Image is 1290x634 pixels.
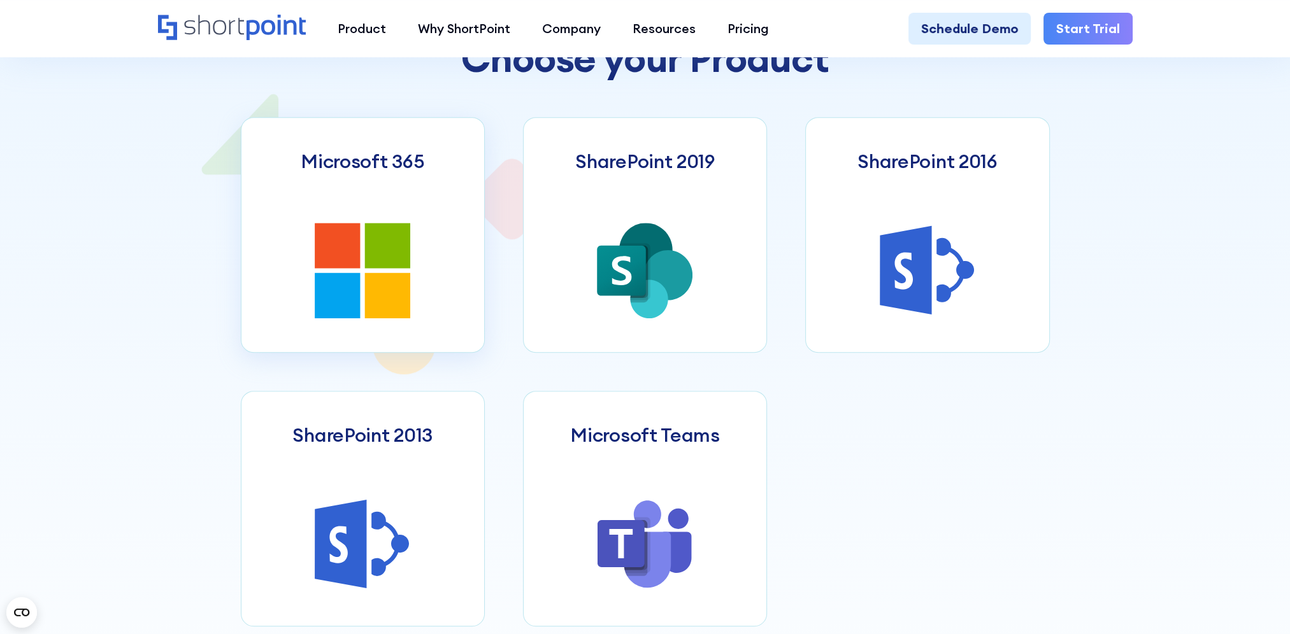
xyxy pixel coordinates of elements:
a: Home [158,15,306,42]
h3: SharePoint 2013 [292,423,433,446]
a: Resources [617,13,712,45]
div: Why ShortPoint [418,19,510,38]
h3: SharePoint 2019 [575,150,715,173]
h2: Choose your Product [241,37,1050,79]
a: Schedule Demo [908,13,1031,45]
a: SharePoint 2013 [241,391,485,626]
h3: SharePoint 2016 [857,150,998,173]
div: Pricing [727,19,769,38]
div: Product [338,19,386,38]
div: Company [542,19,601,38]
a: Microsoft Teams [523,391,767,626]
h3: Microsoft 365 [301,150,424,173]
a: Why ShortPoint [402,13,526,45]
a: SharePoint 2019 [523,117,767,353]
a: Company [526,13,617,45]
a: SharePoint 2016 [805,117,1049,353]
a: Microsoft 365 [241,117,485,353]
div: Resources [633,19,696,38]
a: Pricing [712,13,785,45]
h3: Microsoft Teams [570,423,720,446]
iframe: Chat Widget [1226,573,1290,634]
button: Open CMP widget [6,597,37,628]
a: Product [322,13,402,45]
a: Start Trial [1043,13,1133,45]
